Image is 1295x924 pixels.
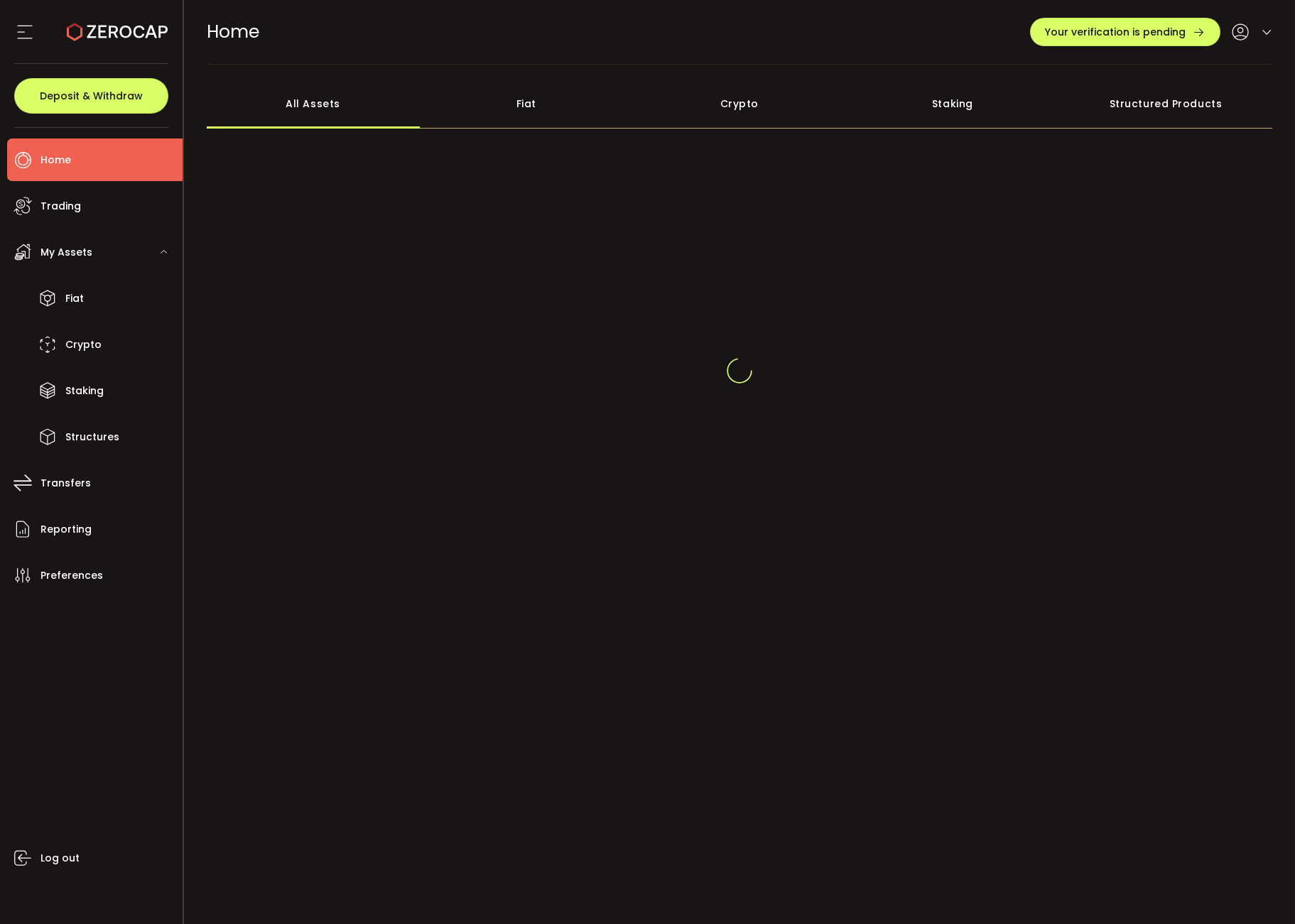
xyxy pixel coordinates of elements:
[1030,18,1220,46] button: Your verification is pending
[40,242,92,263] span: My Assets
[40,150,71,170] span: Home
[633,79,846,129] div: Crypto
[65,288,84,309] span: Fiat
[40,848,80,869] span: Log out
[65,427,119,447] span: Structures
[207,19,259,44] span: Home
[65,381,104,401] span: Staking
[40,519,92,540] span: Reporting
[207,79,420,129] div: All Assets
[420,79,633,129] div: Fiat
[1059,79,1272,129] div: Structured Products
[65,335,102,355] span: Crypto
[1045,27,1186,37] span: Your verification is pending
[40,565,103,586] span: Preferences
[14,78,168,114] button: Deposit & Withdraw
[846,79,1059,129] div: Staking
[40,473,91,494] span: Transfers
[40,91,143,101] span: Deposit & Withdraw
[40,196,81,217] span: Trading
